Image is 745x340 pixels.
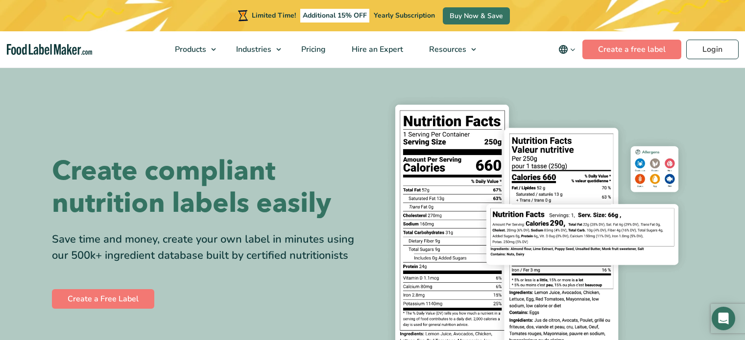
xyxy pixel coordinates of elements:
[288,31,336,68] a: Pricing
[374,11,435,20] span: Yearly Subscription
[426,44,467,55] span: Resources
[52,155,365,220] h1: Create compliant nutrition labels easily
[172,44,207,55] span: Products
[162,31,221,68] a: Products
[349,44,404,55] span: Hire an Expert
[416,31,481,68] a: Resources
[298,44,327,55] span: Pricing
[712,307,735,330] div: Open Intercom Messenger
[443,7,510,24] a: Buy Now & Save
[300,9,369,23] span: Additional 15% OFF
[223,31,286,68] a: Industries
[582,40,681,59] a: Create a free label
[339,31,414,68] a: Hire an Expert
[252,11,296,20] span: Limited Time!
[686,40,739,59] a: Login
[52,289,154,309] a: Create a Free Label
[233,44,272,55] span: Industries
[52,231,365,264] div: Save time and money, create your own label in minutes using our 500k+ ingredient database built b...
